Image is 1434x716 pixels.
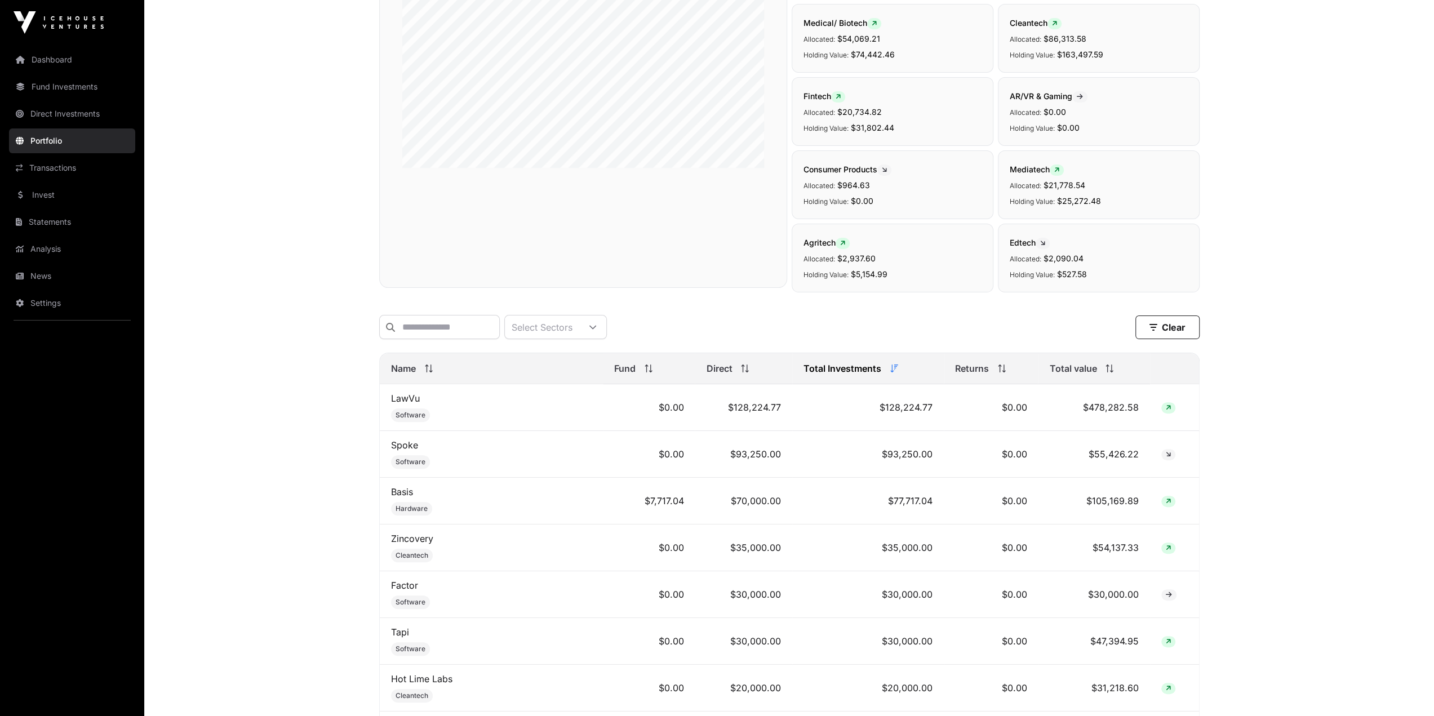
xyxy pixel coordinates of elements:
[1038,478,1150,524] td: $105,169.89
[1010,124,1055,132] span: Holding Value:
[851,196,873,206] span: $0.00
[9,237,135,261] a: Analysis
[803,108,835,117] span: Allocated:
[9,47,135,72] a: Dashboard
[1010,238,1050,247] span: Edtech
[1038,665,1150,711] td: $31,218.60
[803,91,845,101] span: Fintech
[9,291,135,315] a: Settings
[1038,618,1150,665] td: $47,394.95
[695,431,792,478] td: $93,250.00
[1044,254,1084,263] span: $2,090.04
[1038,524,1150,571] td: $54,137.33
[603,665,695,711] td: $0.00
[1057,50,1103,59] span: $163,497.59
[396,504,428,513] span: Hardware
[603,571,695,618] td: $0.00
[792,665,943,711] td: $20,000.00
[944,431,1038,478] td: $0.00
[837,254,876,263] span: $2,937.60
[803,51,849,59] span: Holding Value:
[391,439,418,451] a: Spoke
[1010,270,1055,279] span: Holding Value:
[391,393,420,404] a: LawVu
[14,11,104,34] img: Icehouse Ventures Logo
[1010,51,1055,59] span: Holding Value:
[1135,315,1200,339] button: Clear
[792,478,943,524] td: $77,717.04
[1044,107,1066,117] span: $0.00
[603,524,695,571] td: $0.00
[792,618,943,665] td: $30,000.00
[9,155,135,180] a: Transactions
[391,362,416,375] span: Name
[505,315,579,339] div: Select Sectors
[837,180,870,190] span: $964.63
[1010,18,1062,28] span: Cleantech
[803,270,849,279] span: Holding Value:
[792,571,943,618] td: $30,000.00
[803,238,850,247] span: Agritech
[1044,34,1086,43] span: $86,313.58
[1010,108,1041,117] span: Allocated:
[1010,197,1055,206] span: Holding Value:
[792,524,943,571] td: $35,000.00
[391,673,452,684] a: Hot Lime Labs
[396,644,425,653] span: Software
[695,665,792,711] td: $20,000.00
[603,384,695,431] td: $0.00
[396,598,425,607] span: Software
[391,626,409,638] a: Tapi
[803,18,881,28] span: Medical/ Biotech
[391,580,418,591] a: Factor
[803,124,849,132] span: Holding Value:
[391,486,413,497] a: Basis
[603,431,695,478] td: $0.00
[695,618,792,665] td: $30,000.00
[792,384,943,431] td: $128,224.77
[706,362,732,375] span: Direct
[9,74,135,99] a: Fund Investments
[1057,196,1101,206] span: $25,272.48
[1010,91,1087,101] span: AR/VR & Gaming
[837,34,880,43] span: $54,069.21
[944,524,1038,571] td: $0.00
[396,691,428,700] span: Cleantech
[1038,384,1150,431] td: $478,282.58
[396,411,425,420] span: Software
[792,431,943,478] td: $93,250.00
[803,35,835,43] span: Allocated:
[695,384,792,431] td: $128,224.77
[837,107,882,117] span: $20,734.82
[944,571,1038,618] td: $0.00
[695,478,792,524] td: $70,000.00
[1010,181,1041,190] span: Allocated:
[944,665,1038,711] td: $0.00
[851,269,887,279] span: $5,154.99
[944,384,1038,431] td: $0.00
[391,533,433,544] a: Zincovery
[1010,35,1041,43] span: Allocated:
[944,478,1038,524] td: $0.00
[803,255,835,263] span: Allocated:
[1057,123,1080,132] span: $0.00
[9,128,135,153] a: Portfolio
[9,210,135,234] a: Statements
[1038,571,1150,618] td: $30,000.00
[851,50,895,59] span: $74,442.46
[955,362,989,375] span: Returns
[1044,180,1085,190] span: $21,778.54
[803,197,849,206] span: Holding Value:
[695,524,792,571] td: $35,000.00
[1010,255,1041,263] span: Allocated:
[803,164,891,174] span: Consumer Products
[1010,164,1064,174] span: Mediatech
[1057,269,1087,279] span: $527.58
[396,551,428,560] span: Cleantech
[1049,362,1096,375] span: Total value
[1378,662,1434,716] iframe: Chat Widget
[9,101,135,126] a: Direct Investments
[396,457,425,466] span: Software
[9,264,135,288] a: News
